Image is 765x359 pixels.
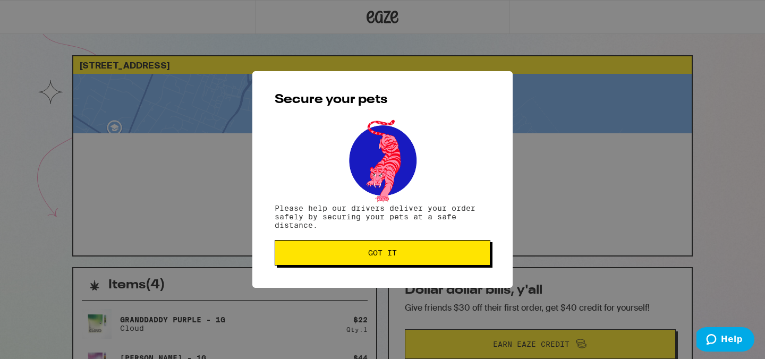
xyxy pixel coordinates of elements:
button: Got it [275,240,490,266]
iframe: Opens a widget where you can find more information [696,327,754,354]
span: Got it [368,249,397,257]
img: pets [339,117,426,204]
p: Please help our drivers deliver your order safely by securing your pets at a safe distance. [275,204,490,229]
h2: Secure your pets [275,93,490,106]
